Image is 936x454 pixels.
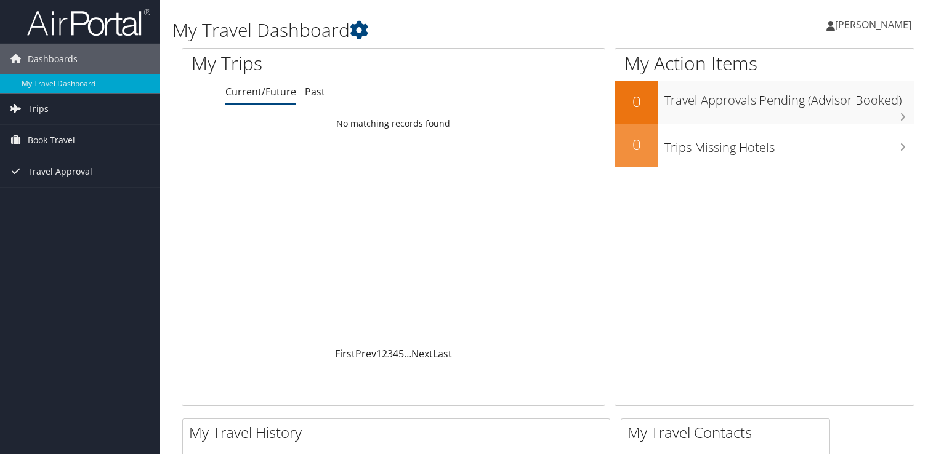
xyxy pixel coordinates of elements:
h2: My Travel History [189,422,610,443]
a: Past [305,85,325,98]
a: Next [411,347,433,360]
a: 2 [382,347,387,360]
a: 0Trips Missing Hotels [615,124,914,167]
h3: Travel Approvals Pending (Advisor Booked) [664,86,914,109]
a: 5 [398,347,404,360]
a: Current/Future [225,85,296,98]
span: Travel Approval [28,156,92,187]
h1: My Travel Dashboard [172,17,673,43]
td: No matching records found [182,113,605,135]
a: 1 [376,347,382,360]
h2: 0 [615,91,658,112]
a: 3 [387,347,393,360]
span: … [404,347,411,360]
a: First [335,347,355,360]
a: Last [433,347,452,360]
span: Book Travel [28,125,75,156]
a: 0Travel Approvals Pending (Advisor Booked) [615,81,914,124]
h1: My Action Items [615,50,914,76]
h2: My Travel Contacts [627,422,829,443]
h1: My Trips [192,50,419,76]
h2: 0 [615,134,658,155]
a: [PERSON_NAME] [826,6,924,43]
h3: Trips Missing Hotels [664,133,914,156]
span: Trips [28,94,49,124]
span: [PERSON_NAME] [835,18,911,31]
a: 4 [393,347,398,360]
span: Dashboards [28,44,78,74]
img: airportal-logo.png [27,8,150,37]
a: Prev [355,347,376,360]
